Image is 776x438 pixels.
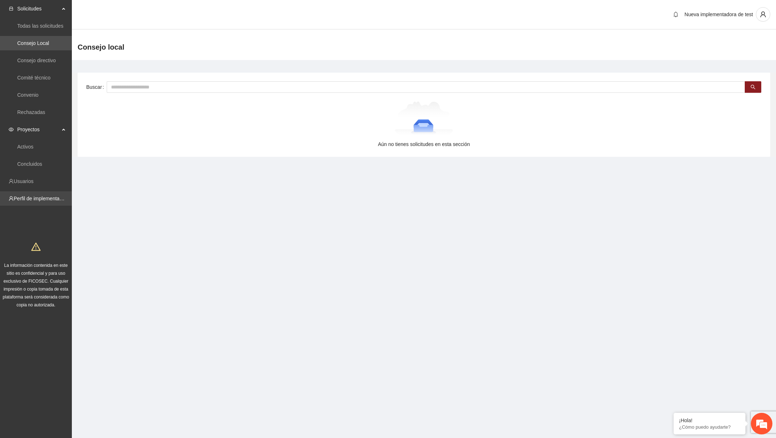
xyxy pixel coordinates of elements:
span: Estamos en línea. [42,96,99,169]
button: search [745,81,761,93]
div: Aún no tienes solicitudes en esta sección [89,140,759,148]
span: inbox [9,6,14,11]
span: bell [670,12,681,17]
button: bell [670,9,682,20]
a: Todas las solicitudes [17,23,63,29]
span: Consejo local [78,41,124,53]
a: Concluidos [17,161,42,167]
span: La información contenida en este sitio es confidencial y para uso exclusivo de FICOSEC. Cualquier... [3,263,69,307]
span: warning [31,242,41,251]
div: ¡Hola! [679,418,740,423]
a: Convenio [17,92,38,98]
div: Minimizar ventana de chat en vivo [118,4,135,21]
textarea: Escriba su mensaje y pulse “Intro” [4,196,137,222]
a: Rechazadas [17,109,45,115]
span: user [756,11,770,18]
a: Consejo directivo [17,58,56,63]
a: Usuarios [14,178,33,184]
span: Nueva implementadora de test [684,12,753,17]
button: user [756,7,770,22]
a: Comité técnico [17,75,51,81]
a: Perfil de implementadora [14,196,70,201]
a: Activos [17,144,33,150]
span: Solicitudes [17,1,60,16]
label: Buscar [86,81,107,93]
img: Aún no tienes solicitudes en esta sección [395,101,453,137]
span: eye [9,127,14,132]
span: Proyectos [17,122,60,137]
a: Consejo Local [17,40,49,46]
span: search [750,85,756,90]
div: Chatee con nosotros ahora [37,37,121,46]
p: ¿Cómo puedo ayudarte? [679,424,740,430]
